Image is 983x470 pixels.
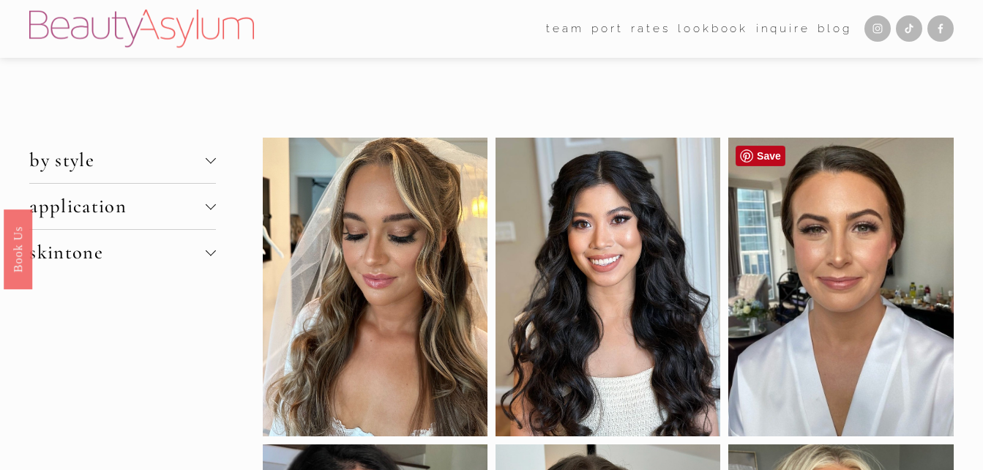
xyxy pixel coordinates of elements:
[736,146,785,166] a: Pin it!
[546,19,583,40] span: team
[678,18,748,40] a: Lookbook
[591,18,623,40] a: port
[818,18,851,40] a: Blog
[29,138,215,183] button: by style
[864,15,891,42] a: Instagram
[4,209,32,289] a: Book Us
[756,18,810,40] a: Inquire
[29,149,205,172] span: by style
[29,184,215,229] button: application
[29,230,215,275] button: skintone
[29,241,205,264] span: skintone
[29,10,254,48] img: Beauty Asylum | Bridal Hair &amp; Makeup Charlotte &amp; Atlanta
[29,195,205,218] span: application
[927,15,954,42] a: Facebook
[546,18,583,40] a: folder dropdown
[631,18,670,40] a: Rates
[896,15,922,42] a: TikTok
